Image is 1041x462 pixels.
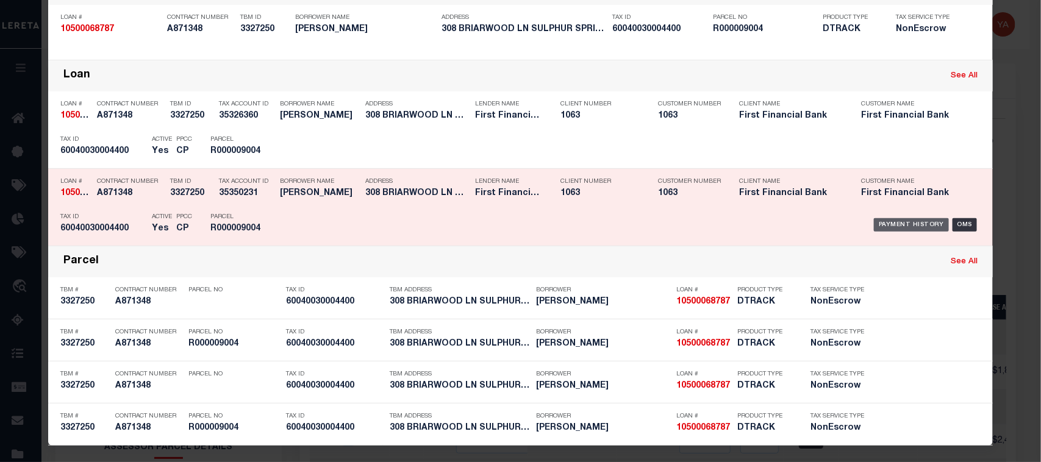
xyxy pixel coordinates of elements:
p: Customer Name [861,178,965,185]
h5: R000009004 [210,146,265,157]
p: Tax ID [612,14,707,21]
h5: CP [176,224,192,234]
p: TBM Address [390,286,530,294]
h5: NonEscrow [896,24,957,35]
h5: CP [176,146,192,157]
p: Customer Number [658,178,721,185]
h5: DTRACK [823,24,878,35]
p: Borrower [536,329,670,336]
p: Parcel No [188,286,280,294]
p: Tax ID [286,286,384,294]
p: Product Type [737,329,792,336]
p: Parcel No [713,14,817,21]
strong: 10500068787 [676,297,730,306]
p: TBM ID [170,101,213,108]
h5: A871348 [115,423,182,433]
p: Parcel No [188,371,280,378]
p: Tax ID [60,136,146,143]
p: Contract Number [97,178,164,185]
p: TBM Address [390,413,530,420]
p: Parcel [210,213,265,221]
h5: 308 BRIARWOOD LN SULPHUR SPRING... [442,24,606,35]
p: Borrower Name [280,178,359,185]
h5: R000009004 [188,339,280,349]
h5: A871348 [115,297,182,307]
h5: CHARLES CROUCH [280,188,359,199]
p: TBM # [60,413,109,420]
h5: First Financial Bank [739,111,843,121]
a: See All [951,258,978,266]
h5: 60040030004400 [286,423,384,433]
h5: First Financial Bank [475,111,542,121]
p: Tax Service Type [810,329,865,336]
h5: Charles Joseph Crouch [536,339,670,349]
h5: 308 BRIARWOOD LN SULPHUR SPRING... [390,381,530,391]
p: Contract Number [167,14,234,21]
strong: 10500068787 [60,112,114,120]
h5: NonEscrow [810,381,865,391]
p: Product Type [823,14,878,21]
h5: DTRACK [737,339,792,349]
p: Loan # [60,14,161,21]
p: Contract Number [115,286,182,294]
p: TBM ID [240,14,289,21]
h5: DTRACK [737,381,792,391]
p: Tax ID [60,213,146,221]
div: Parcel [63,255,99,269]
p: Borrower Name [295,14,435,21]
h5: 308 BRIARWOOD LN SULPHUR SPRING... [390,339,530,349]
p: Customer Number [658,101,721,108]
p: Contract Number [97,101,164,108]
h5: Charles Joseph Crouch [536,381,670,391]
p: Borrower [536,286,670,294]
h5: Yes [152,224,170,234]
h5: 3327250 [60,423,109,433]
strong: 10500068787 [676,424,730,432]
h5: 10500068787 [676,297,731,307]
p: Tax ID [286,329,384,336]
h5: 10500068787 [676,423,731,433]
h5: First Financial Bank [739,188,843,199]
h5: 3327250 [240,24,289,35]
h5: A871348 [115,339,182,349]
p: Tax Service Type [810,413,865,420]
p: Address [442,14,606,21]
h5: 3327250 [170,111,213,121]
p: Address [365,178,469,185]
p: TBM Address [390,329,530,336]
h5: First Financial Bank [861,111,965,121]
p: PPCC [176,213,192,221]
p: Parcel No [188,329,280,336]
p: Parcel [210,136,265,143]
h5: 1063 [560,111,640,121]
h5: 10500068787 [676,339,731,349]
h5: First Financial Bank [475,188,542,199]
h5: R000009004 [188,423,280,433]
h5: A871348 [97,111,164,121]
p: TBM ID [170,178,213,185]
p: Client Number [560,178,640,185]
strong: 10500068787 [676,339,730,348]
strong: 10500068787 [60,189,114,197]
p: Loan # [60,101,91,108]
h5: 308 BRIARWOOD LN SULPHUR SPRING... [390,423,530,433]
p: Client Number [560,101,640,108]
p: Product Type [737,413,792,420]
h5: CHARLES CROUCH [280,111,359,121]
h5: R000009004 [713,24,817,35]
p: Loan # [60,178,91,185]
p: Contract Number [115,371,182,378]
h5: 3327250 [60,339,109,349]
p: Parcel No [188,413,280,420]
p: Contract Number [115,413,182,420]
h5: 60040030004400 [286,297,384,307]
p: Product Type [737,371,792,378]
p: Tax Service Type [810,286,865,294]
h5: 308 BRIARWOOD LN SULPHUR SPRING... [365,188,469,199]
p: TBM # [60,371,109,378]
h5: A871348 [115,381,182,391]
h5: DTRACK [737,423,792,433]
div: Loan [63,69,90,83]
h5: A871348 [97,188,164,199]
p: Tax Service Type [896,14,957,21]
